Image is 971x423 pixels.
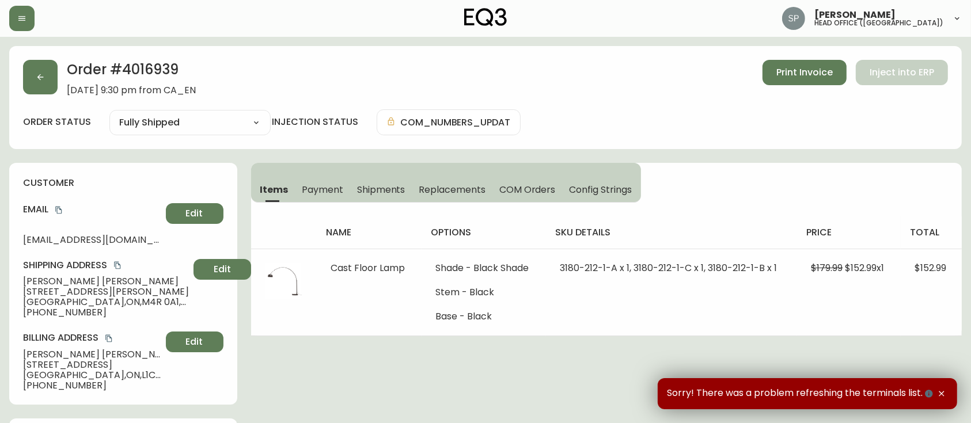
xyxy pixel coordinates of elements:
span: Items [260,184,289,196]
button: Edit [166,331,223,352]
span: Edit [214,263,231,276]
span: Edit [186,207,203,220]
h4: sku details [555,226,788,239]
span: [PHONE_NUMBER] [23,380,161,391]
span: [STREET_ADDRESS][PERSON_NAME] [23,287,189,297]
label: order status [23,116,91,128]
span: $179.99 [811,261,843,275]
button: Edit [166,203,223,224]
h4: Billing Address [23,331,161,344]
h4: options [431,226,537,239]
span: [PERSON_NAME] [PERSON_NAME] [23,276,189,287]
span: [PERSON_NAME] [814,10,896,20]
img: 0cb179e7bf3690758a1aaa5f0aafa0b4 [782,7,805,30]
span: Edit [186,336,203,348]
span: 3180-212-1-A x 1, 3180-212-1-C x 1, 3180-212-1-B x 1 [560,261,777,275]
h4: price [806,226,892,239]
span: [EMAIL_ADDRESS][DOMAIN_NAME] [23,235,161,245]
span: Cast Floor Lamp [331,261,405,275]
button: copy [53,204,65,216]
h5: head office ([GEOGRAPHIC_DATA]) [814,20,943,26]
h4: Email [23,203,161,216]
li: Stem - Black [435,287,532,298]
button: copy [103,333,115,344]
span: [STREET_ADDRESS] [23,360,161,370]
h4: customer [23,177,223,189]
button: Edit [194,259,251,280]
button: copy [112,260,123,271]
span: Config Strings [569,184,631,196]
h2: Order # 4016939 [67,60,196,85]
span: [PHONE_NUMBER] [23,307,189,318]
span: Replacements [419,184,485,196]
span: [PERSON_NAME] [PERSON_NAME] [23,349,161,360]
span: $152.99 [915,261,946,275]
button: Print Invoice [763,60,847,85]
span: Payment [302,184,343,196]
span: Shipments [357,184,405,196]
img: 77ff772b-303e-44be-a11c-37047ce3cb87.jpg [265,263,302,300]
span: [DATE] 9:30 pm from CA_EN [67,85,196,96]
span: Print Invoice [776,66,833,79]
img: logo [464,8,507,26]
h4: Shipping Address [23,259,189,272]
span: [GEOGRAPHIC_DATA] , ON , M4R 0A1 , CA [23,297,189,307]
span: Sorry! There was a problem refreshing the terminals list. [667,387,935,400]
h4: injection status [272,116,358,128]
span: COM Orders [499,184,556,196]
span: [GEOGRAPHIC_DATA] , ON , L1C 4T7 , CA [23,370,161,380]
li: Base - Black [435,311,532,322]
h4: total [910,226,953,239]
span: $152.99 x 1 [845,261,884,275]
h4: name [327,226,413,239]
li: Shade - Black Shade [435,263,532,273]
